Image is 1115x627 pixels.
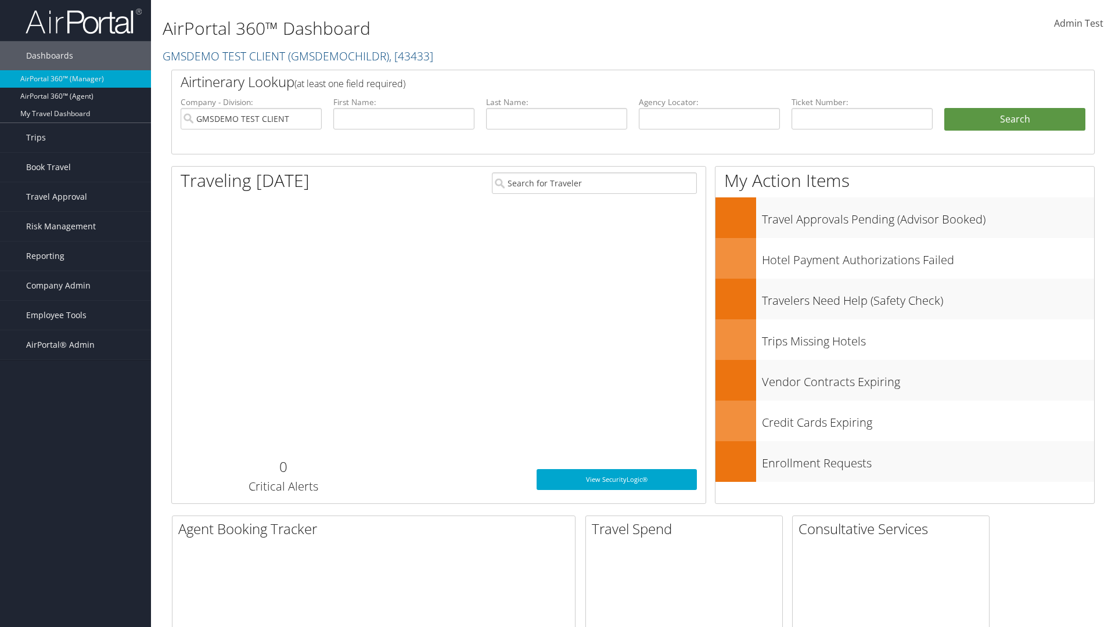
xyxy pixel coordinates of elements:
button: Search [944,108,1085,131]
span: Book Travel [26,153,71,182]
label: Last Name: [486,96,627,108]
input: Search for Traveler [492,172,697,194]
a: Trips Missing Hotels [715,319,1094,360]
h2: Airtinerary Lookup [181,72,1009,92]
span: Admin Test [1054,17,1103,30]
h2: Travel Spend [592,519,782,539]
label: Company - Division: [181,96,322,108]
span: Travel Approval [26,182,87,211]
label: Agency Locator: [639,96,780,108]
label: First Name: [333,96,474,108]
a: Enrollment Requests [715,441,1094,482]
a: View SecurityLogic® [537,469,697,490]
a: Hotel Payment Authorizations Failed [715,238,1094,279]
h3: Hotel Payment Authorizations Failed [762,246,1094,268]
a: Vendor Contracts Expiring [715,360,1094,401]
h3: Enrollment Requests [762,449,1094,471]
h3: Trips Missing Hotels [762,327,1094,349]
h1: My Action Items [715,168,1094,193]
a: Credit Cards Expiring [715,401,1094,441]
a: GMSDEMO TEST CLIENT [163,48,433,64]
a: Travel Approvals Pending (Advisor Booked) [715,197,1094,238]
h2: Agent Booking Tracker [178,519,575,539]
h3: Credit Cards Expiring [762,409,1094,431]
h3: Critical Alerts [181,478,386,495]
span: Company Admin [26,271,91,300]
span: Trips [26,123,46,152]
span: Reporting [26,242,64,271]
span: ( GMSDEMOCHILDR ) [288,48,389,64]
h1: Traveling [DATE] [181,168,310,193]
span: AirPortal® Admin [26,330,95,359]
h2: Consultative Services [799,519,989,539]
h1: AirPortal 360™ Dashboard [163,16,790,41]
span: (at least one field required) [294,77,405,90]
span: Dashboards [26,41,73,70]
span: Risk Management [26,212,96,241]
label: Ticket Number: [792,96,933,108]
img: airportal-logo.png [26,8,142,35]
h3: Vendor Contracts Expiring [762,368,1094,390]
h2: 0 [181,457,386,477]
a: Travelers Need Help (Safety Check) [715,279,1094,319]
span: , [ 43433 ] [389,48,433,64]
h3: Travelers Need Help (Safety Check) [762,287,1094,309]
a: Admin Test [1054,6,1103,42]
span: Employee Tools [26,301,87,330]
h3: Travel Approvals Pending (Advisor Booked) [762,206,1094,228]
